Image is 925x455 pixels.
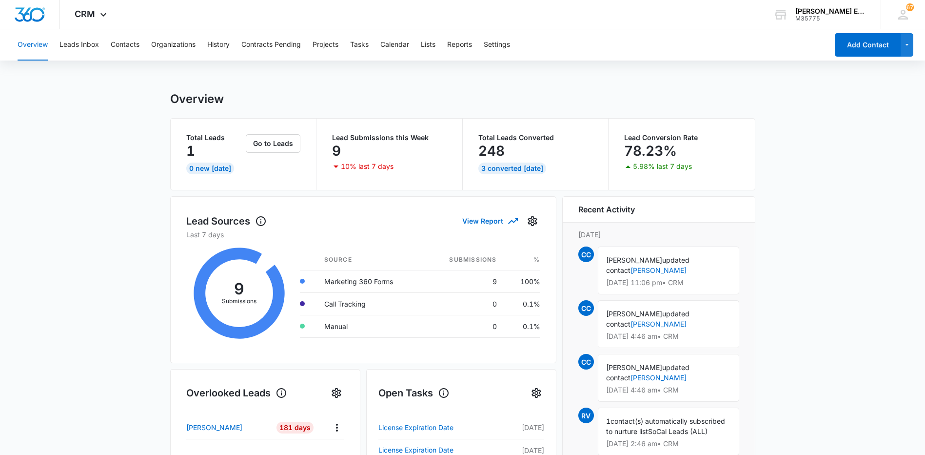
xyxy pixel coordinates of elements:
span: RV [578,408,594,423]
p: Total Leads [186,134,244,141]
p: Lead Conversion Rate [624,134,739,141]
button: Settings [529,385,544,401]
button: History [207,29,230,61]
button: View Report [462,212,517,229]
span: SoCal Leads (ALL) [648,427,708,435]
p: [PERSON_NAME] [186,422,242,433]
button: Leads Inbox [59,29,99,61]
td: 0.1% [505,292,540,315]
p: [DATE] [506,422,544,433]
a: Go to Leads [246,139,300,147]
span: 1 [606,417,610,425]
div: notifications count [906,3,914,11]
p: 1 [186,143,195,159]
button: Settings [329,385,344,401]
th: Submissions [424,249,505,270]
p: 9 [332,143,341,159]
button: Contracts Pending [241,29,301,61]
span: [PERSON_NAME] [606,363,662,372]
span: [PERSON_NAME] [606,256,662,264]
p: 10% last 7 days [341,163,394,170]
button: Projects [313,29,338,61]
h1: Lead Sources [186,214,267,228]
button: Tasks [350,29,369,61]
td: 100% [505,270,540,292]
p: 5.98% last 7 days [633,163,692,170]
button: Add Contact [835,33,901,57]
p: [DATE] [578,229,739,240]
a: License Expiration Date [378,422,506,434]
a: [PERSON_NAME] [186,422,268,433]
th: % [505,249,540,270]
a: [PERSON_NAME] [630,373,687,382]
button: Actions [329,420,344,435]
a: [PERSON_NAME] [630,320,687,328]
td: 0.1% [505,315,540,337]
button: Reports [447,29,472,61]
td: Manual [316,315,424,337]
p: [DATE] 11:06 pm • CRM [606,279,731,286]
p: [DATE] 4:46 am • CRM [606,387,731,393]
p: 78.23% [624,143,677,159]
span: [PERSON_NAME] [606,310,662,318]
span: CC [578,354,594,370]
span: CC [578,247,594,262]
div: 0 New [DATE] [186,163,234,174]
th: Source [316,249,424,270]
td: Marketing 360 Forms [316,270,424,292]
h1: Overview [170,92,224,106]
button: Contacts [111,29,139,61]
button: Go to Leads [246,134,300,153]
p: Lead Submissions this Week [332,134,447,141]
h6: Recent Activity [578,204,635,215]
td: 0 [424,292,505,315]
a: [PERSON_NAME] [630,266,687,274]
button: Organizations [151,29,196,61]
p: Last 7 days [186,229,540,240]
button: Calendar [380,29,409,61]
span: CC [578,300,594,316]
div: account name [795,7,866,15]
h1: Open Tasks [378,386,450,400]
p: Total Leads Converted [478,134,593,141]
div: account id [795,15,866,22]
button: Lists [421,29,435,61]
button: Settings [484,29,510,61]
p: [DATE] 2:46 am • CRM [606,440,731,447]
span: CRM [75,9,95,19]
div: 181 Days [276,422,314,434]
div: 3 Converted [DATE] [478,163,546,174]
span: 67 [906,3,914,11]
h1: Overlooked Leads [186,386,287,400]
td: Call Tracking [316,292,424,315]
td: 9 [424,270,505,292]
button: Settings [525,213,540,229]
td: 0 [424,315,505,337]
p: [DATE] 4:46 am • CRM [606,333,731,340]
p: 248 [478,143,505,159]
span: contact(s) automatically subscribed to nurture list [606,417,725,435]
button: Overview [18,29,48,61]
